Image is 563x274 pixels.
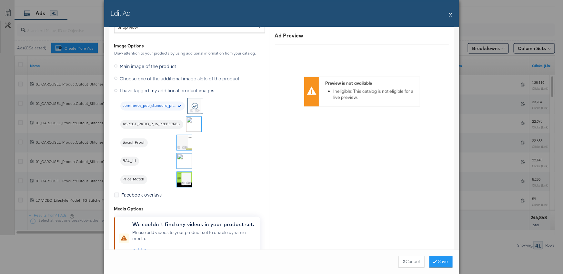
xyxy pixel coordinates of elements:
[120,140,148,146] span: Social_Proof
[120,102,185,111] div: commerce_pdp_standard_preferred
[120,159,139,164] span: BAU_1:1
[333,88,417,100] li: Ineligible: This catalog is not eligible for a live preview.
[186,117,201,132] img: l_artefacts
[111,8,131,18] h2: Edit Ad
[398,256,425,268] button: XCancel
[429,256,453,268] button: Save
[120,157,139,166] div: BAU_1:1
[177,154,192,169] img: fl_layer_apply%2Cg_north_west%2Cx_672%2
[120,122,183,127] span: ASPECT_RATIO_9_16_PREFERRED
[449,8,453,21] button: X
[133,221,257,228] div: We couldn't find any videos in your product set.
[130,246,165,256] button: Add Anyway
[114,43,144,49] div: Image Options
[275,32,449,39] div: Ad Preview
[120,63,176,69] span: Main image of the product
[120,75,240,82] span: Choose one of the additional image slots of the product
[133,230,257,256] div: Please add videos to your product set to enable dynamic media.
[120,175,147,184] div: Price_Match
[120,177,147,182] span: Price_Match
[133,247,162,255] span: Add Anyway
[122,192,162,198] span: Facebook overlays
[120,120,183,129] div: ASPECT_RATIO_9_16_PREFERRED
[114,206,265,212] div: Media Options
[177,135,192,150] img: 0Of7JYLfoERr07M7KSl2MQ.jpg
[120,138,148,147] div: Social_Proof
[120,104,185,109] span: commerce_pdp_standard_preferred
[114,51,265,56] div: Draw attention to your products by using additional information from your catalog.
[403,259,406,265] strong: X
[177,172,192,187] img: 9cfMwUay24OeVY19tAIhHA.jpg
[118,24,138,30] span: Shop Now
[325,80,417,86] div: Preview is not available
[120,87,215,94] span: I have tagged my additional product images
